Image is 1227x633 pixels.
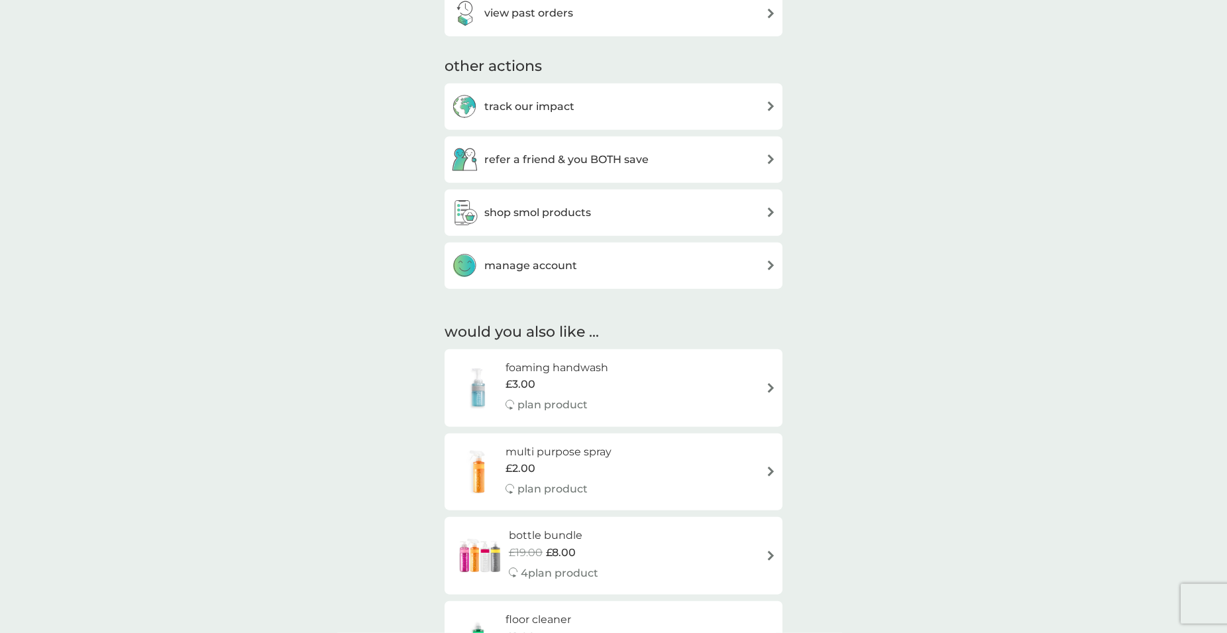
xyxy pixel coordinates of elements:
[506,359,608,376] h6: foaming handwash
[451,365,506,411] img: foaming handwash
[766,207,776,217] img: arrow right
[766,9,776,19] img: arrow right
[766,260,776,270] img: arrow right
[766,101,776,111] img: arrow right
[766,154,776,164] img: arrow right
[517,481,588,498] p: plan product
[445,322,782,343] h2: would you also like ...
[521,565,598,582] p: 4 plan product
[517,396,588,414] p: plan product
[766,383,776,393] img: arrow right
[484,204,591,221] h3: shop smol products
[484,257,577,274] h3: manage account
[451,533,509,579] img: bottle bundle
[506,376,535,393] span: £3.00
[509,527,598,544] h6: bottle bundle
[484,98,574,115] h3: track our impact
[766,551,776,561] img: arrow right
[506,611,588,628] h6: floor cleaner
[445,56,542,77] h3: other actions
[484,5,573,22] h3: view past orders
[484,151,649,168] h3: refer a friend & you BOTH save
[766,467,776,477] img: arrow right
[509,544,543,561] span: £19.00
[451,449,506,495] img: multi purpose spray
[546,544,576,561] span: £8.00
[506,443,612,461] h6: multi purpose spray
[506,460,535,477] span: £2.00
